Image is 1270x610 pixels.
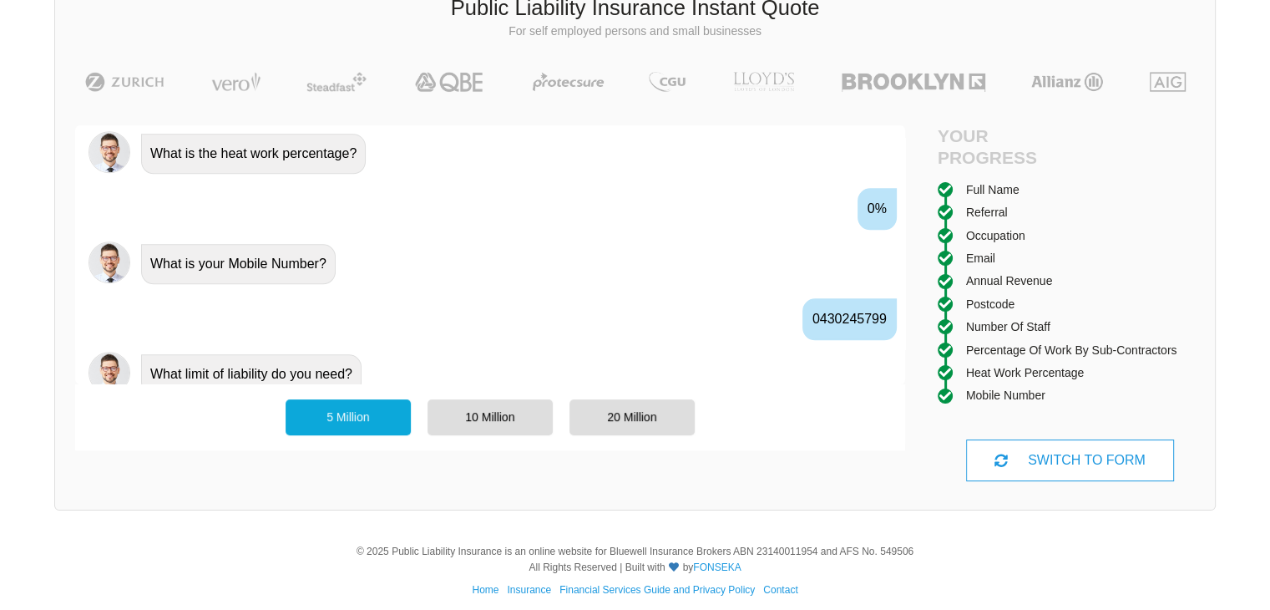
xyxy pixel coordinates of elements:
[141,134,366,174] div: What is the heat work percentage?
[559,584,755,596] a: Financial Services Guide and Privacy Policy
[966,318,1050,336] div: Number of staff
[802,298,897,340] div: 0430245799
[966,272,1053,290] div: Annual Revenue
[141,244,336,284] div: What is your Mobile Number?
[89,131,130,173] img: Chatbot | PLI
[68,23,1202,40] p: For self employed persons and small businesses
[204,72,268,92] img: Vero | Public Liability Insurance
[966,386,1045,404] div: Mobile Number
[78,72,172,92] img: Zurich | Public Liability Insurance
[938,125,1070,167] h4: Your Progress
[405,72,495,92] img: QBE | Public Liability Insurance
[966,226,1025,245] div: Occupation
[966,249,995,267] div: Email
[966,363,1084,382] div: Heat work percentage
[642,72,692,92] img: CGU | Public Liability Insurance
[966,440,1173,481] div: SWITCH TO FORM
[526,72,610,92] img: Protecsure | Public Liability Insurance
[141,354,362,394] div: What limit of liability do you need?
[1023,72,1111,92] img: Allianz | Public Liability Insurance
[966,203,1008,221] div: Referral
[724,72,804,92] img: LLOYD's | Public Liability Insurance
[89,352,130,394] img: Chatbot | PLI
[966,295,1014,313] div: Postcode
[300,72,373,92] img: Steadfast | Public Liability Insurance
[966,341,1177,359] div: Percentage of work by sub-contractors
[835,72,991,92] img: Brooklyn | Public Liability Insurance
[966,180,1020,199] div: Full Name
[428,399,553,435] div: 10 Million
[89,241,130,283] img: Chatbot | PLI
[472,584,498,596] a: Home
[286,399,411,435] div: 5 Million
[693,562,741,573] a: FONSEKA
[1143,72,1192,92] img: AIG | Public Liability Insurance
[507,584,551,596] a: Insurance
[763,584,797,596] a: Contact
[858,188,897,230] div: 0%
[569,399,695,435] div: 20 Million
